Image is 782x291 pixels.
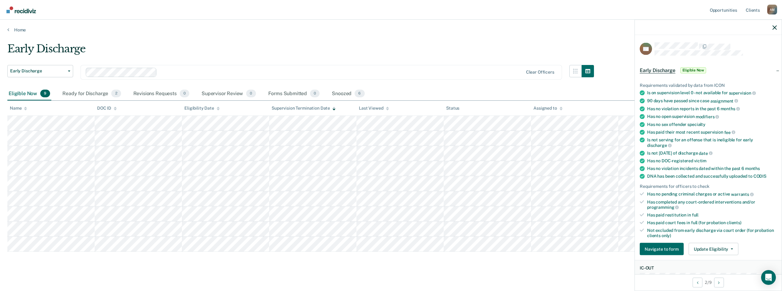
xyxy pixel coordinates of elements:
button: Navigate to form [640,243,684,255]
div: Clear officers [526,70,554,75]
div: 2 / 9 [635,274,782,290]
div: Has no violation incidents dated within the past 6 [647,166,777,171]
span: supervision [729,91,756,95]
span: modifiers [696,114,719,119]
div: Snoozed [331,87,366,101]
div: Has completed any court-ordered interventions and/or [647,199,777,210]
span: assignment [710,98,738,103]
span: months [721,106,740,111]
button: Update Eligibility [689,243,738,255]
div: Has no DOC-registered [647,158,777,164]
div: Has no violation reports in the past 6 [647,106,777,111]
div: 90 days have passed since case [647,98,777,103]
span: warrants [731,192,754,196]
div: Status [446,106,459,111]
div: A M [767,5,777,14]
span: specialty [687,122,705,127]
div: Requirements validated by data from ICON [640,83,777,88]
span: date [699,151,712,156]
div: Name [10,106,27,111]
span: 9 [40,90,50,98]
button: Profile dropdown button [767,5,777,14]
div: Last Viewed [359,106,389,111]
div: Has paid restitution in [647,212,777,218]
div: Not excluded from early discharge via court order (for probation clients [647,228,777,238]
div: Revisions Requests [132,87,191,101]
span: months [745,166,760,171]
div: Supervisor Review [200,87,257,101]
div: Is on supervision level 0 - not available for [647,90,777,96]
div: Has paid their most recent supervision [647,129,777,135]
div: Early DischargeEligible Now [635,60,782,80]
div: Assigned to [533,106,562,111]
div: Requirements for officers to check [640,184,777,189]
span: victim [694,158,706,163]
div: Early Discharge [7,42,594,60]
a: Home [7,27,775,33]
span: clients) [727,220,741,225]
span: full [692,212,698,217]
span: discharge [647,143,672,148]
span: 6 [355,90,364,98]
div: Eligibility Date [184,106,220,111]
span: programming [647,205,679,210]
span: 0 [180,90,189,98]
span: 0 [246,90,256,98]
button: Next Opportunity [714,277,724,287]
div: Has paid court fees in full (for probation [647,220,777,225]
a: Navigate to form link [640,243,686,255]
button: Previous Opportunity [693,277,702,287]
span: Early Discharge [640,67,675,73]
div: Is not serving for an offense that is ineligible for early [647,137,777,148]
div: DNA has been collected and successfully uploaded to [647,174,777,179]
span: CODIS [753,174,766,179]
img: Recidiviz [6,6,36,13]
div: Open Intercom Messenger [761,270,776,285]
span: only) [662,233,671,238]
div: Has no open supervision [647,114,777,119]
div: Ready for Discharge [61,87,122,101]
div: Forms Submitted [267,87,321,101]
div: Eligible Now [7,87,51,101]
span: fee [724,130,735,135]
div: Supervision Termination Date [272,106,336,111]
span: Eligible Now [680,67,706,73]
span: 2 [111,90,121,98]
div: Has no sex offender [647,122,777,127]
div: DOC ID [97,106,117,111]
dt: IC-OUT [640,265,777,271]
div: Has no pending criminal charges or active [647,192,777,197]
div: Is not [DATE] of discharge [647,150,777,156]
span: 0 [310,90,320,98]
span: Early Discharge [10,68,65,74]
